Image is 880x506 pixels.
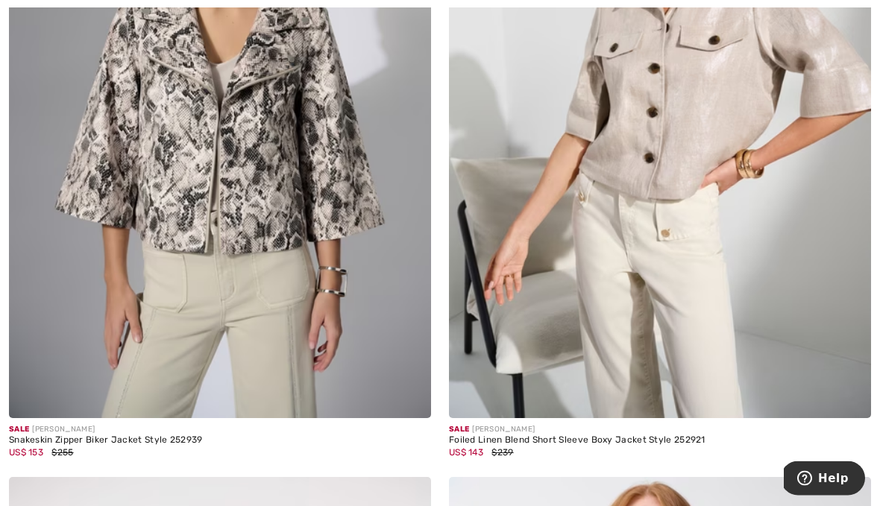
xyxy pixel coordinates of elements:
div: Foiled Linen Blend Short Sleeve Boxy Jacket Style 252921 [449,436,871,446]
div: [PERSON_NAME] [9,425,431,436]
span: $239 [491,448,513,458]
iframe: Opens a widget where you can find more information [784,461,865,499]
div: Snakeskin Zipper Biker Jacket Style 252939 [9,436,431,446]
span: Sale [449,426,469,434]
span: $255 [51,448,73,458]
span: US$ 153 [9,448,43,458]
span: US$ 143 [449,448,483,458]
span: Sale [9,426,29,434]
div: [PERSON_NAME] [449,425,871,436]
